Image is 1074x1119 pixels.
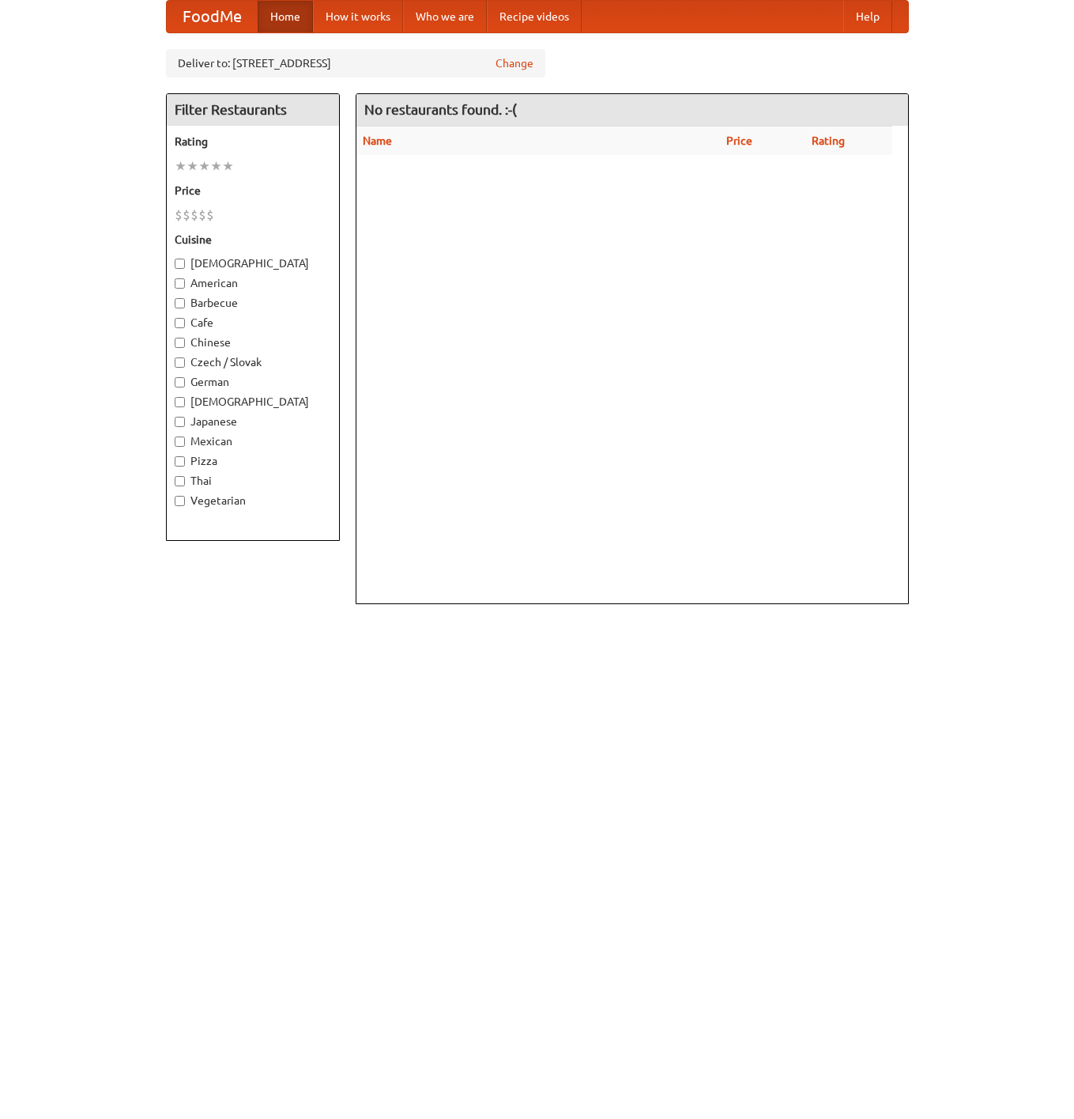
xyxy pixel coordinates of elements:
[175,394,331,410] label: [DEMOGRAPHIC_DATA]
[175,298,185,308] input: Barbecue
[175,456,185,467] input: Pizza
[363,134,392,147] a: Name
[175,453,331,469] label: Pizza
[175,315,331,331] label: Cafe
[175,275,331,291] label: American
[175,357,185,368] input: Czech / Slovak
[175,473,331,489] label: Thai
[812,134,845,147] a: Rating
[175,417,185,427] input: Japanese
[210,157,222,175] li: ★
[175,354,331,370] label: Czech / Slovak
[175,278,185,289] input: American
[190,206,198,224] li: $
[175,433,331,449] label: Mexican
[175,318,185,328] input: Cafe
[206,206,214,224] li: $
[175,206,183,224] li: $
[175,255,331,271] label: [DEMOGRAPHIC_DATA]
[175,338,185,348] input: Chinese
[175,183,331,198] h5: Price
[183,206,190,224] li: $
[222,157,234,175] li: ★
[175,335,331,350] label: Chinese
[175,377,185,387] input: German
[198,157,210,175] li: ★
[364,102,517,117] ng-pluralize: No restaurants found. :-(
[843,1,892,32] a: Help
[175,414,331,429] label: Japanese
[175,496,185,506] input: Vegetarian
[726,134,752,147] a: Price
[175,134,331,149] h5: Rating
[175,232,331,248] h5: Cuisine
[487,1,582,32] a: Recipe videos
[258,1,313,32] a: Home
[175,295,331,311] label: Barbecue
[175,157,187,175] li: ★
[167,94,339,126] h4: Filter Restaurants
[166,49,545,77] div: Deliver to: [STREET_ADDRESS]
[175,374,331,390] label: German
[403,1,487,32] a: Who we are
[187,157,198,175] li: ★
[167,1,258,32] a: FoodMe
[198,206,206,224] li: $
[175,493,331,508] label: Vegetarian
[175,476,185,486] input: Thai
[175,397,185,407] input: [DEMOGRAPHIC_DATA]
[496,55,533,71] a: Change
[313,1,403,32] a: How it works
[175,259,185,269] input: [DEMOGRAPHIC_DATA]
[175,437,185,447] input: Mexican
